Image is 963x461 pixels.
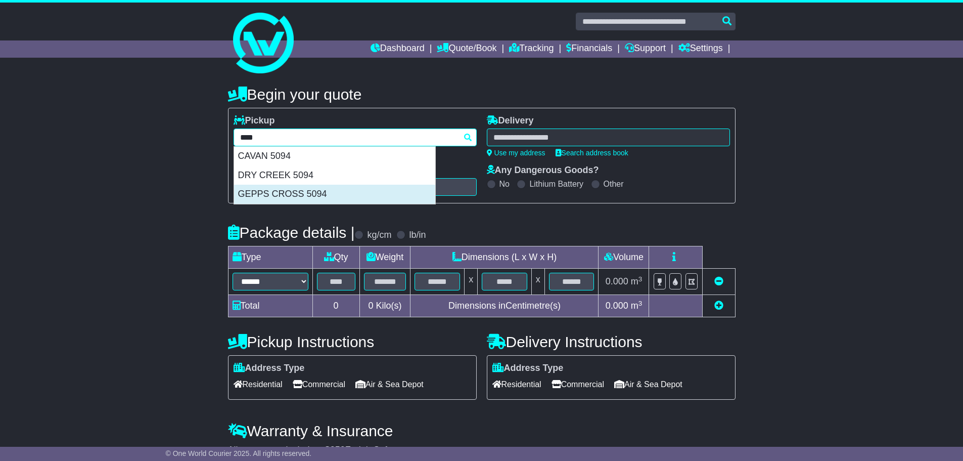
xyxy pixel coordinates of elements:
[487,115,534,127] label: Delivery
[410,295,599,317] td: Dimensions in Centimetre(s)
[330,445,345,455] span: 250
[531,269,544,295] td: x
[234,129,477,146] typeahead: Please provide city
[614,376,682,392] span: Air & Sea Depot
[638,300,643,307] sup: 3
[410,246,599,269] td: Dimensions (L x W x H)
[234,115,275,127] label: Pickup
[604,179,624,189] label: Other
[234,147,435,166] div: CAVAN 5094
[234,363,305,374] label: Address Type
[499,179,510,189] label: No
[606,301,628,311] span: 0.000
[631,276,643,286] span: m
[293,376,345,392] span: Commercial
[228,423,736,439] h4: Warranty & Insurance
[355,376,424,392] span: Air & Sea Depot
[228,224,355,241] h4: Package details |
[529,179,583,189] label: Lithium Battery
[359,295,410,317] td: Kilo(s)
[678,40,723,58] a: Settings
[556,149,628,157] a: Search address book
[566,40,612,58] a: Financials
[367,230,391,241] label: kg/cm
[606,276,628,286] span: 0.000
[371,40,425,58] a: Dashboard
[714,276,723,286] a: Remove this item
[487,165,599,176] label: Any Dangerous Goods?
[228,86,736,103] h4: Begin your quote
[312,295,359,317] td: 0
[228,246,312,269] td: Type
[228,295,312,317] td: Total
[228,333,477,350] h4: Pickup Instructions
[552,376,604,392] span: Commercial
[234,376,283,392] span: Residential
[714,301,723,311] a: Add new item
[234,166,435,185] div: DRY CREEK 5094
[487,149,545,157] a: Use my address
[487,333,736,350] h4: Delivery Instructions
[631,301,643,311] span: m
[625,40,666,58] a: Support
[492,376,541,392] span: Residential
[492,363,564,374] label: Address Type
[509,40,554,58] a: Tracking
[228,445,736,456] div: All our quotes include a $ FreightSafe warranty.
[234,185,435,204] div: GEPPS CROSS 5094
[437,40,496,58] a: Quote/Book
[368,301,373,311] span: 0
[166,449,312,457] span: © One World Courier 2025. All rights reserved.
[359,246,410,269] td: Weight
[638,275,643,283] sup: 3
[599,246,649,269] td: Volume
[312,246,359,269] td: Qty
[409,230,426,241] label: lb/in
[465,269,478,295] td: x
